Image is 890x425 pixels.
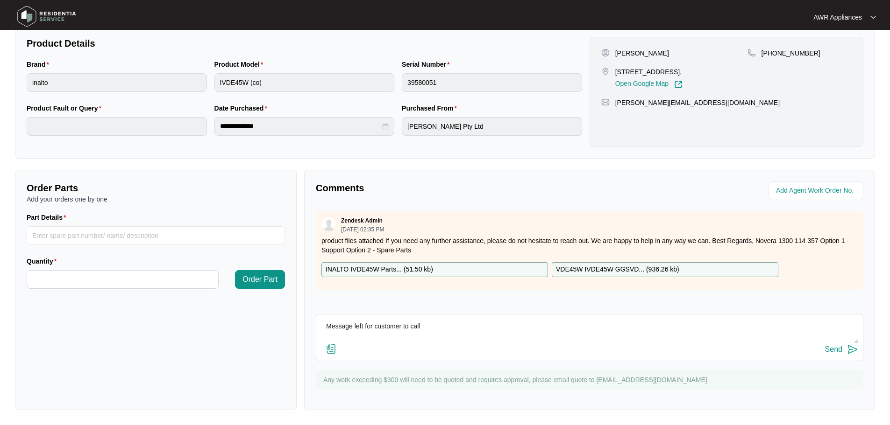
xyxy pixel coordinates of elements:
[615,67,683,77] p: [STREET_ADDRESS],
[402,60,453,69] label: Serial Number
[321,236,858,255] p: product files attached If you need any further assistance, please do not hesitate to reach out. W...
[242,274,278,285] span: Order Part
[776,185,858,196] input: Add Agent Work Order No.
[402,73,582,92] input: Serial Number
[27,104,105,113] label: Product Fault or Query
[14,2,79,30] img: residentia service logo
[601,98,610,106] img: map-pin
[674,80,683,89] img: Link-External
[220,121,381,131] input: Date Purchased
[214,73,395,92] input: Product Model
[615,49,669,58] p: [PERSON_NAME]
[870,15,876,20] img: dropdown arrow
[847,344,858,355] img: send-icon.svg
[27,257,60,266] label: Quantity
[825,343,858,356] button: Send
[27,195,285,204] p: Add your orders one by one
[556,265,679,275] p: VDE45W IVDE45W GGSVD... ( 936.26 kb )
[27,181,285,195] p: Order Parts
[601,49,610,57] img: user-pin
[27,37,582,50] p: Product Details
[813,13,862,22] p: AWR Appliances
[27,213,70,222] label: Part Details
[341,217,383,224] p: Zendesk Admin
[322,217,336,231] img: user.svg
[326,343,337,355] img: file-attachment-doc.svg
[27,226,285,245] input: Part Details
[235,270,285,289] button: Order Part
[825,345,842,354] div: Send
[762,49,820,58] p: [PHONE_NUMBER]
[615,98,780,107] p: [PERSON_NAME][EMAIL_ADDRESS][DOMAIN_NAME]
[214,104,271,113] label: Date Purchased
[27,117,207,136] input: Product Fault or Query
[27,271,218,288] input: Quantity
[601,67,610,76] img: map-pin
[316,181,583,195] p: Comments
[321,319,858,343] textarea: Message left for customer to call
[214,60,267,69] label: Product Model
[341,227,384,232] p: [DATE] 02:35 PM
[402,117,582,136] input: Purchased From
[748,49,756,57] img: map-pin
[27,60,53,69] label: Brand
[615,80,683,89] a: Open Google Map
[323,375,859,384] p: Any work exceeding $300 will need to be quoted and requires approval, please email quote to [EMAI...
[27,73,207,92] input: Brand
[326,265,433,275] p: INALTO IVDE45W Parts... ( 51.50 kb )
[402,104,461,113] label: Purchased From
